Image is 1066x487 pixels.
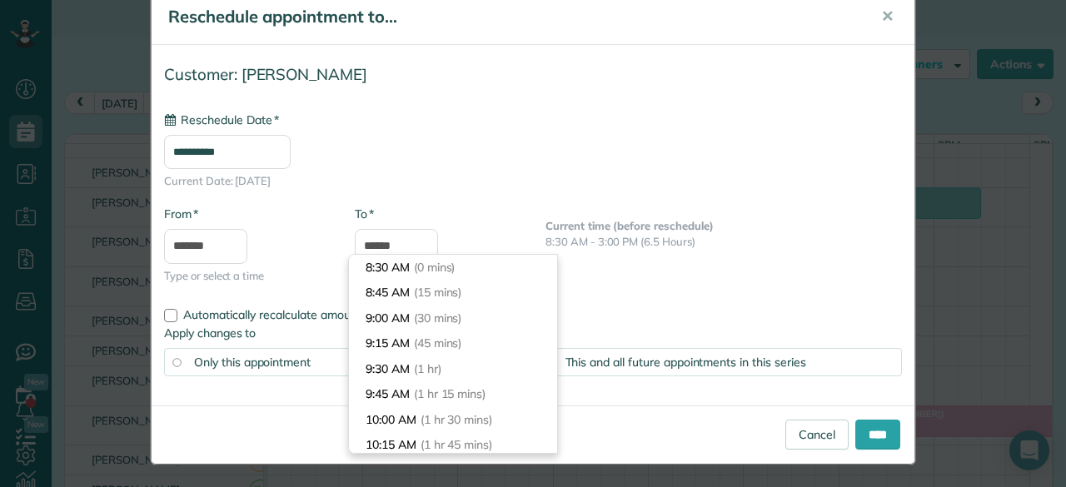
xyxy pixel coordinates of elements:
[545,234,902,250] p: 8:30 AM - 3:00 PM (6.5 Hours)
[164,66,902,83] h4: Customer: [PERSON_NAME]
[349,432,557,458] li: 10:15 AM
[565,355,806,370] span: This and all future appointments in this series
[881,7,894,26] span: ✕
[349,306,557,331] li: 9:00 AM
[172,358,181,366] input: Only this appointment
[414,361,441,376] span: (1 hr)
[414,260,456,275] span: (0 mins)
[421,437,492,452] span: (1 hr 45 mins)
[785,420,849,450] a: Cancel
[194,355,311,370] span: Only this appointment
[545,219,714,232] b: Current time (before reschedule)
[164,325,902,341] label: Apply changes to
[349,381,557,407] li: 9:45 AM
[414,285,462,300] span: (15 mins)
[421,412,492,427] span: (1 hr 30 mins)
[183,307,511,322] span: Automatically recalculate amount owed for this appointment?
[414,335,462,350] span: (45 mins)
[164,206,198,222] label: From
[164,173,902,189] span: Current Date: [DATE]
[349,255,557,281] li: 8:30 AM
[349,356,557,382] li: 9:30 AM
[349,280,557,306] li: 8:45 AM
[168,5,858,28] h5: Reschedule appointment to...
[414,311,462,325] span: (30 mins)
[414,386,486,401] span: (1 hr 15 mins)
[355,206,374,222] label: To
[164,112,279,128] label: Reschedule Date
[349,330,557,356] li: 9:15 AM
[349,407,557,433] li: 10:00 AM
[164,268,330,284] span: Type or select a time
